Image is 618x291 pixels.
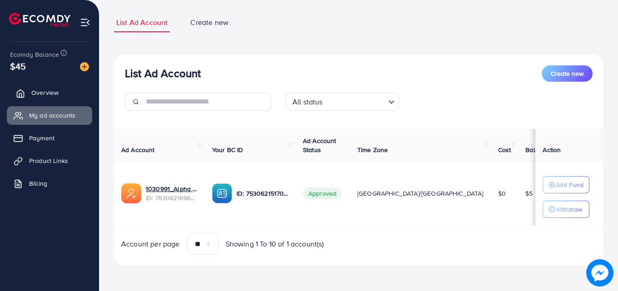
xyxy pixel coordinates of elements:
a: Payment [7,129,92,147]
span: Product Links [29,156,68,165]
span: Cost [498,145,511,154]
span: ID: 7530621696605159441 [146,193,198,202]
span: [GEOGRAPHIC_DATA]/[GEOGRAPHIC_DATA] [357,189,484,198]
h3: List Ad Account [125,67,201,80]
span: Ecomdy Balance [10,50,59,59]
span: Approved [303,187,342,199]
span: My ad accounts [29,111,75,120]
img: ic-ads-acc.e4c84228.svg [121,183,141,203]
span: Balance [525,145,549,154]
input: Search for option [326,94,385,109]
span: All status [291,95,325,109]
a: Product Links [7,152,92,170]
span: Action [543,145,561,154]
a: My ad accounts [7,106,92,124]
span: Your BC ID [212,145,243,154]
a: Overview [7,84,92,102]
span: $0 [498,189,506,198]
button: Withdraw [543,201,589,218]
div: <span class='underline'>1030991_Alpha Brand 1_1753359501188</span></br>7530621696605159441 [146,184,198,203]
div: Search for option [286,93,399,111]
span: Overview [31,88,59,97]
span: $45 [10,59,26,73]
span: List Ad Account [116,17,168,28]
span: Payment [29,133,54,143]
span: Ad Account Status [303,136,336,154]
span: Account per page [121,239,180,249]
button: Add Fund [543,176,589,193]
img: ic-ba-acc.ded83a64.svg [212,183,232,203]
img: menu [80,17,90,28]
span: Ad Account [121,145,155,154]
span: Time Zone [357,145,388,154]
span: Showing 1 To 10 of 1 account(s) [226,239,324,249]
span: $5 [525,189,533,198]
p: Withdraw [556,204,582,215]
p: ID: 7530621517038895105 [237,188,288,199]
img: logo [9,13,70,27]
img: image [80,62,89,71]
p: Add Fund [556,179,583,190]
button: Create new [542,65,593,82]
img: image [586,259,613,286]
span: Billing [29,179,47,188]
span: Create new [190,17,228,28]
span: Create new [551,69,583,78]
a: 1030991_Alpha Brand 1_1753359501188 [146,184,198,193]
a: Billing [7,174,92,192]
